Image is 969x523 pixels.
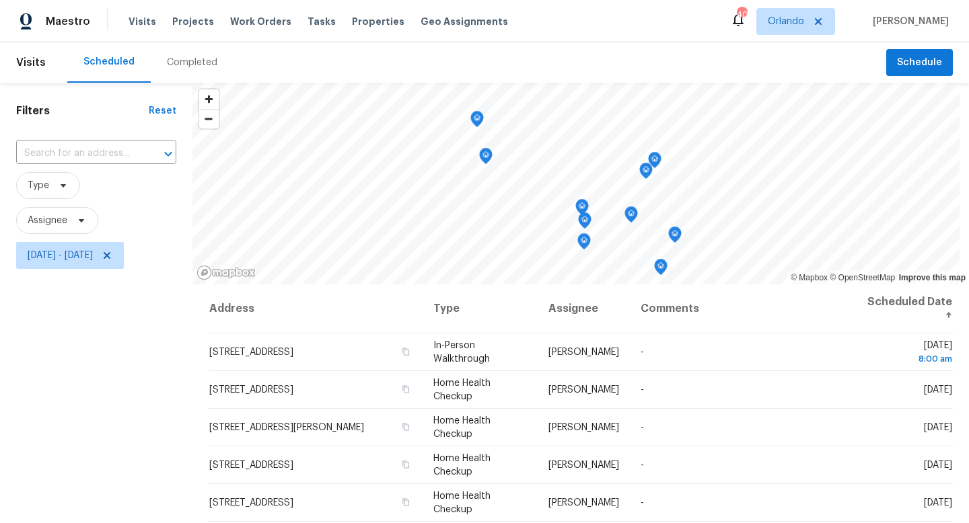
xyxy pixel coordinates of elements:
button: Copy Address [400,383,412,395]
div: Map marker [654,259,668,280]
span: Projects [172,15,214,28]
span: [STREET_ADDRESS][PERSON_NAME] [209,423,364,432]
button: Copy Address [400,496,412,508]
span: [STREET_ADDRESS] [209,460,293,470]
span: Assignee [28,214,67,227]
span: Home Health Checkup [433,454,491,477]
button: Copy Address [400,421,412,433]
a: Mapbox [791,273,828,282]
a: OpenStreetMap [830,273,895,282]
div: 8:00 am [864,352,952,366]
div: Reset [149,104,176,118]
span: Orlando [768,15,804,28]
canvas: Map [192,83,960,284]
div: 40 [737,8,746,22]
div: Map marker [668,227,682,247]
div: Map marker [648,152,661,173]
a: Mapbox homepage [196,265,256,280]
h1: Filters [16,104,149,118]
button: Zoom in [199,89,219,109]
span: Type [28,179,49,192]
span: Home Health Checkup [433,491,491,514]
span: [DATE] [864,341,952,366]
div: Map marker [624,206,638,227]
span: [PERSON_NAME] [867,15,949,28]
span: Properties [352,15,404,28]
th: Type [423,284,538,333]
span: - [641,498,644,508]
span: Work Orders [230,15,291,28]
div: Scheduled [83,55,135,69]
div: Completed [167,56,217,69]
button: Open [159,145,178,163]
span: [STREET_ADDRESS] [209,498,293,508]
div: Map marker [578,212,591,233]
span: [PERSON_NAME] [548,348,619,357]
span: [DATE] [924,498,952,508]
span: Zoom out [199,110,219,128]
a: Improve this map [899,273,966,282]
span: [PERSON_NAME] [548,385,619,395]
button: Zoom out [199,109,219,128]
span: Visits [129,15,156,28]
span: Home Health Checkup [433,416,491,439]
span: [PERSON_NAME] [548,460,619,470]
span: Maestro [46,15,90,28]
span: - [641,385,644,395]
span: Geo Assignments [421,15,508,28]
span: Tasks [308,17,336,26]
span: [STREET_ADDRESS] [209,348,293,357]
span: - [641,460,644,470]
span: [PERSON_NAME] [548,423,619,432]
input: Search for an address... [16,143,139,164]
span: - [641,423,644,432]
span: [PERSON_NAME] [548,498,619,508]
button: Copy Address [400,346,412,358]
th: Assignee [538,284,630,333]
span: - [641,348,644,357]
div: Map marker [479,148,493,169]
div: Map marker [575,199,589,220]
span: In-Person Walkthrough [433,341,490,364]
span: Schedule [897,54,942,71]
th: Scheduled Date ↑ [853,284,953,333]
div: Map marker [470,111,484,132]
th: Address [209,284,423,333]
span: Visits [16,48,46,77]
span: [DATE] [924,460,952,470]
div: Map marker [639,163,653,184]
button: Schedule [886,49,953,77]
span: [DATE] [924,423,952,432]
span: [STREET_ADDRESS] [209,385,293,395]
div: Map marker [577,233,591,254]
th: Comments [630,284,853,333]
button: Copy Address [400,458,412,471]
span: Home Health Checkup [433,378,491,401]
span: [DATE] - [DATE] [28,249,93,262]
span: [DATE] [924,385,952,395]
